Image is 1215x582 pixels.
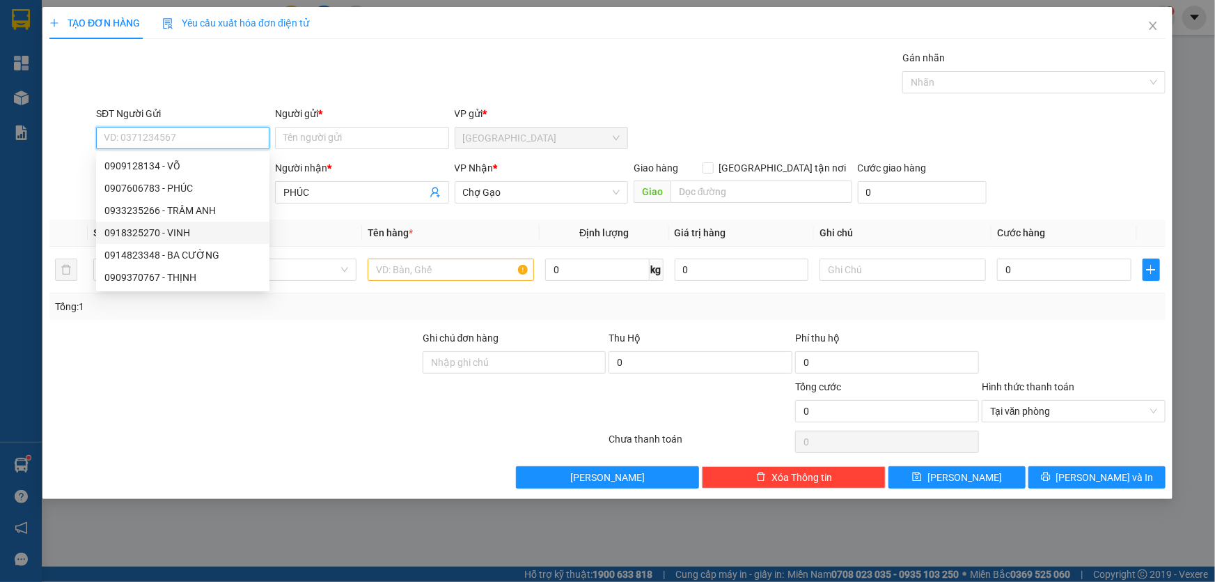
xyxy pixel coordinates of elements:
div: VP gửi [455,106,628,121]
text: SGTLT1310250007 [80,66,269,91]
input: Ghi chú đơn hàng [423,351,606,374]
input: Cước giao hàng [858,181,987,204]
span: Khác [198,259,348,280]
span: Sài Gòn [463,128,620,148]
span: plus [1143,264,1159,275]
span: Giao [634,181,671,203]
div: 0909128134 - VÕ [104,158,261,174]
span: TẠO ĐƠN HÀNG [49,17,140,29]
span: Tên hàng [368,227,413,238]
div: 0907606783 - PHÚC [104,181,261,196]
div: Tổng: 1 [55,299,469,314]
div: 0909370767 - THỊNH [96,266,269,289]
span: delete [756,472,766,483]
label: Ghi chú đơn hàng [423,332,499,344]
span: printer [1041,472,1051,483]
button: deleteXóa Thông tin [702,466,886,489]
input: Ghi Chú [820,259,986,281]
div: 0918325270 - VINH [104,225,261,240]
span: Yêu cầu xuất hóa đơn điện tử [162,17,309,29]
button: save[PERSON_NAME] [888,466,1026,489]
span: kg [650,259,664,281]
div: SĐT Người Gửi [96,106,269,121]
input: 0 [675,259,809,281]
div: Phí thu hộ [795,330,979,351]
span: [GEOGRAPHIC_DATA] tận nơi [714,160,852,176]
input: VD: Bàn, Ghế [368,259,534,281]
label: Gán nhãn [902,52,945,63]
span: Giao hàng [634,162,678,174]
span: [PERSON_NAME] [927,470,1002,485]
th: Ghi chú [814,220,991,247]
span: plus [49,18,59,28]
div: Người nhận [275,160,448,176]
img: icon [162,18,173,29]
div: 0918325270 - VINH [96,222,269,244]
span: SL [93,227,104,238]
div: Chưa thanh toán [608,431,794,456]
span: VP Nhận [455,162,494,174]
span: Định lượng [579,227,629,238]
button: [PERSON_NAME] [516,466,700,489]
span: close [1147,20,1159,31]
span: Thu Hộ [609,332,641,344]
span: [PERSON_NAME] và In [1056,470,1154,485]
span: save [912,472,922,483]
label: Cước giao hàng [858,162,927,174]
label: Hình thức thanh toán [982,381,1074,392]
div: [GEOGRAPHIC_DATA] [8,100,340,137]
div: 0933235266 - TRÂM ANH [104,203,261,218]
div: 0914823348 - BA CƯỜNG [96,244,269,266]
div: 0907606783 - PHÚC [96,177,269,199]
div: 0909128134 - VÕ [96,155,269,177]
span: [PERSON_NAME] [570,470,645,485]
span: Xóa Thông tin [771,470,832,485]
button: delete [55,259,77,281]
span: Giá trị hàng [675,227,726,238]
div: 0909370767 - THỊNH [104,270,261,285]
button: Close [1134,7,1173,46]
span: Tổng cước [795,381,841,392]
span: Chợ Gạo [463,182,620,203]
button: plus [1143,259,1160,281]
span: Tại văn phòng [990,401,1157,422]
span: user-add [430,187,441,198]
div: 0914823348 - BA CƯỜNG [104,247,261,263]
div: 0933235266 - TRÂM ANH [96,199,269,222]
input: Dọc đường [671,181,852,203]
button: printer[PERSON_NAME] và In [1028,466,1166,489]
div: Người gửi [275,106,448,121]
span: Cước hàng [997,227,1045,238]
